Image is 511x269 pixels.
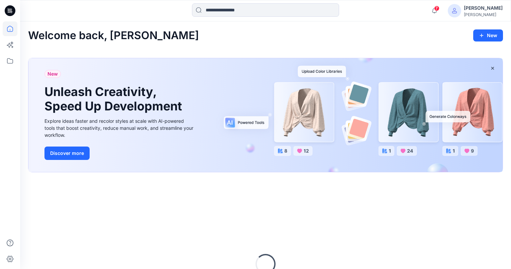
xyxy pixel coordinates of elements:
button: New [473,29,503,41]
div: [PERSON_NAME] [464,4,503,12]
button: Discover more [44,147,90,160]
a: Discover more [44,147,195,160]
span: 7 [434,6,439,11]
div: Explore ideas faster and recolor styles at scale with AI-powered tools that boost creativity, red... [44,117,195,139]
h1: Unleash Creativity, Speed Up Development [44,85,185,113]
span: New [47,70,58,78]
h2: Welcome back, [PERSON_NAME] [28,29,199,42]
div: [PERSON_NAME] [464,12,503,17]
svg: avatar [452,8,457,13]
